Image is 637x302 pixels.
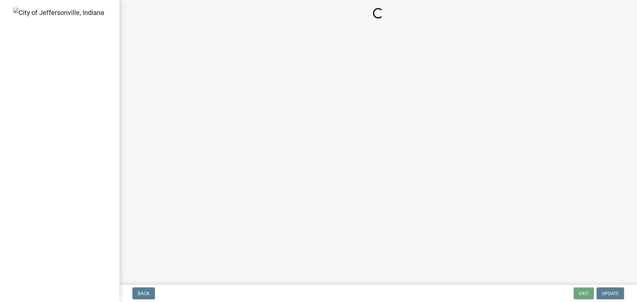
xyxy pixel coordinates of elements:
[132,287,155,299] button: Back
[13,8,104,18] img: City of Jeffersonville, Indiana
[138,291,150,296] span: Back
[597,287,624,299] button: Update
[574,287,594,299] button: Exit
[602,291,619,296] span: Update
